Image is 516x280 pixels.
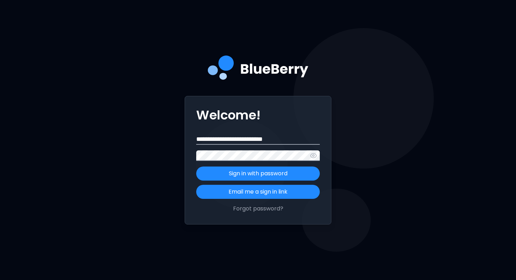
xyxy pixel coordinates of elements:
img: company logo [208,56,309,85]
button: Forgot password? [196,204,320,213]
p: Sign in with password [229,169,287,178]
button: Email me a sign in link [196,185,320,199]
p: Welcome! [196,108,320,123]
button: Sign in with password [196,167,320,181]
